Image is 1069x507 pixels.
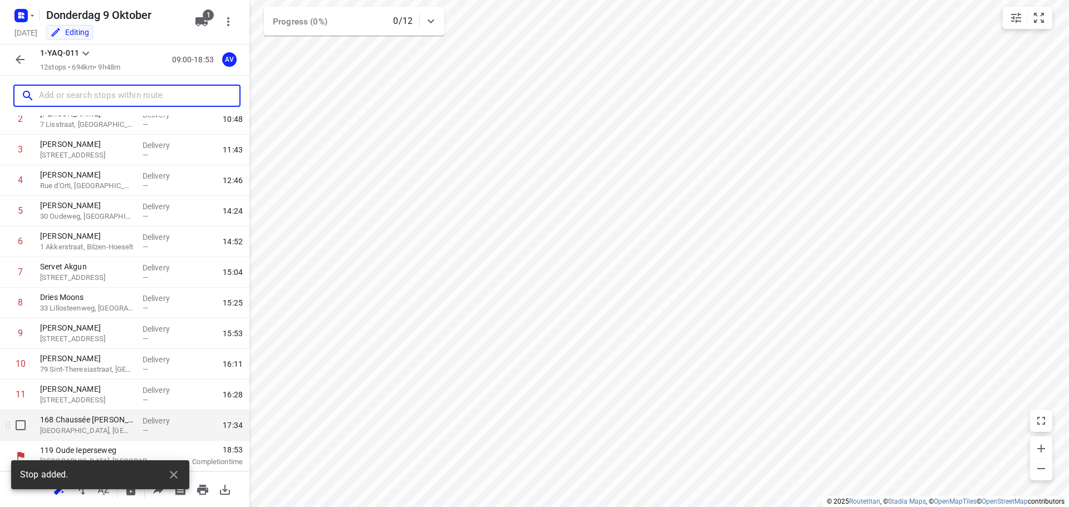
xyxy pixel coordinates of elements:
span: — [143,181,148,190]
p: [PERSON_NAME] [40,322,134,333]
p: [GEOGRAPHIC_DATA], [GEOGRAPHIC_DATA] [40,456,156,467]
div: 3 [18,144,23,155]
p: 168 Chaussée [PERSON_NAME] [40,414,134,425]
a: OpenStreetMap [982,498,1028,505]
p: 33 Lillosteenweg, Houthalen-Helchteren [40,303,134,314]
p: 7 Lisstraat, [GEOGRAPHIC_DATA] [40,119,134,130]
span: — [143,426,148,435]
span: — [143,304,148,312]
div: 2 [18,114,23,124]
p: Delivery [143,232,184,243]
span: — [143,243,148,251]
p: 119 Oude Ieperseweg [40,445,156,456]
p: Servet Akgun [40,261,134,272]
div: 11 [16,389,26,400]
p: Delivery [143,354,184,365]
div: 10 [16,358,26,369]
span: 16:28 [223,389,243,400]
div: small contained button group [1003,7,1052,29]
div: Progress (0%)0/12 [264,7,444,36]
p: 0/12 [393,14,413,28]
span: Print route [192,484,214,494]
p: [GEOGRAPHIC_DATA], [GEOGRAPHIC_DATA] [40,425,134,436]
a: Stadia Maps [888,498,926,505]
span: 15:53 [223,328,243,339]
span: — [143,151,148,159]
p: Dries Moons [40,292,134,303]
span: — [143,120,148,129]
div: 6 [18,236,23,247]
span: Progress (0%) [273,17,327,27]
div: AV [222,52,237,67]
span: 1 [203,9,214,21]
p: [PERSON_NAME] [40,353,134,364]
div: 7 [18,267,23,277]
p: Delivery [143,415,184,426]
p: [PERSON_NAME] [40,230,134,242]
a: Routetitan [849,498,880,505]
p: [PERSON_NAME] [40,139,134,150]
span: — [143,273,148,282]
p: 79 Sint-Theresiastraat, Mol [40,364,134,375]
p: 10 Spinnewielstraat, Lommel [40,333,134,344]
span: — [143,334,148,343]
p: 12 stops • 694km • 9h48m [40,62,120,73]
p: 1 Akkerstraat, Bilzen-Hoeselt [40,242,134,253]
span: 17:34 [223,420,243,431]
span: 14:52 [223,236,243,247]
span: — [143,212,148,220]
button: AV [218,48,241,71]
p: Rue d'Orti, [GEOGRAPHIC_DATA] [40,180,134,191]
button: Fit zoom [1028,7,1050,29]
div: 9 [18,328,23,338]
span: — [143,396,148,404]
p: Delivery [143,323,184,334]
p: Delivery [143,293,184,304]
span: — [143,365,148,373]
input: Add or search stops within route [39,87,239,105]
div: You are currently in edit mode. [50,27,89,38]
span: Stop added. [20,469,68,481]
div: 5 [18,205,23,216]
p: 1-YAQ-011 [40,47,79,59]
p: [STREET_ADDRESS] [40,150,134,161]
p: 30 Oudeweg, [GEOGRAPHIC_DATA] [40,211,134,222]
span: Select [9,414,32,436]
h5: Rename [42,6,186,24]
p: Delivery [143,140,184,151]
p: 140 Oosthamsesteenweg, Balen [40,395,134,406]
p: Delivery [143,201,184,212]
button: 1 [190,11,213,33]
span: 18:53 [169,444,243,455]
p: Delivery [143,262,184,273]
h5: Project date [10,26,42,39]
span: 15:04 [223,267,243,278]
p: [STREET_ADDRESS] [40,272,134,283]
p: Delivery [143,385,184,396]
p: [PERSON_NAME] [40,169,134,180]
span: 11:43 [223,144,243,155]
span: Assigned to Axel Verzele [218,54,241,65]
span: 10:48 [223,114,243,125]
p: 09:00-18:53 [172,54,218,66]
span: 15:25 [223,297,243,308]
p: [PERSON_NAME] [40,383,134,395]
p: Delivery [143,170,184,181]
button: Map settings [1005,7,1027,29]
div: 4 [18,175,23,185]
span: 16:11 [223,358,243,370]
p: Completion time [169,456,243,467]
span: 14:24 [223,205,243,216]
div: 8 [18,297,23,308]
span: 12:46 [223,175,243,186]
a: OpenMapTiles [934,498,977,505]
p: [PERSON_NAME] [40,200,134,211]
li: © 2025 , © , © © contributors [827,498,1065,505]
span: Download route [214,484,236,494]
